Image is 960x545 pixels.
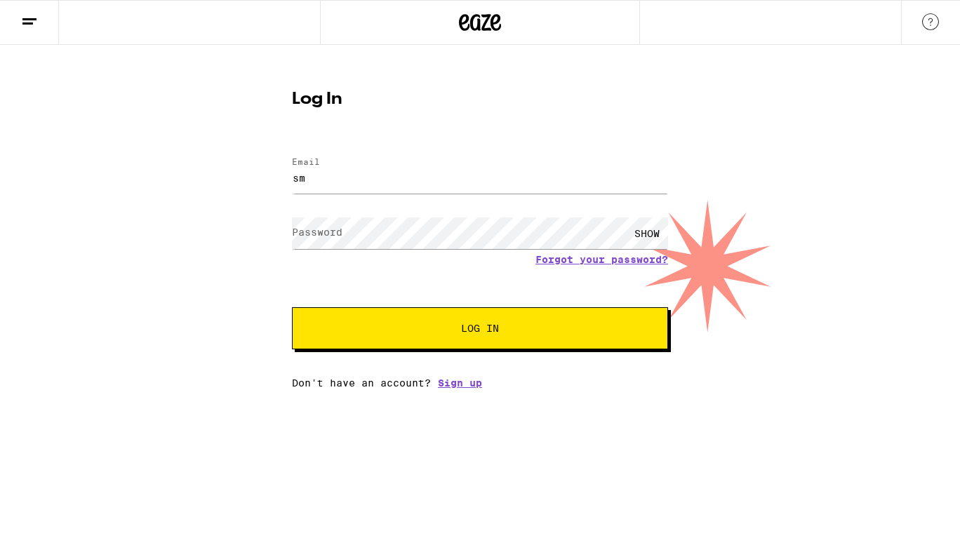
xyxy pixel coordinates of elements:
div: Don't have an account? [292,377,668,389]
input: Email [292,162,668,194]
div: SHOW [626,217,668,249]
label: Password [292,227,342,238]
span: Log In [461,323,499,333]
h1: Log In [292,91,668,108]
a: Forgot your password? [535,254,668,265]
a: Sign up [438,377,482,389]
label: Email [292,157,320,166]
button: Log In [292,307,668,349]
